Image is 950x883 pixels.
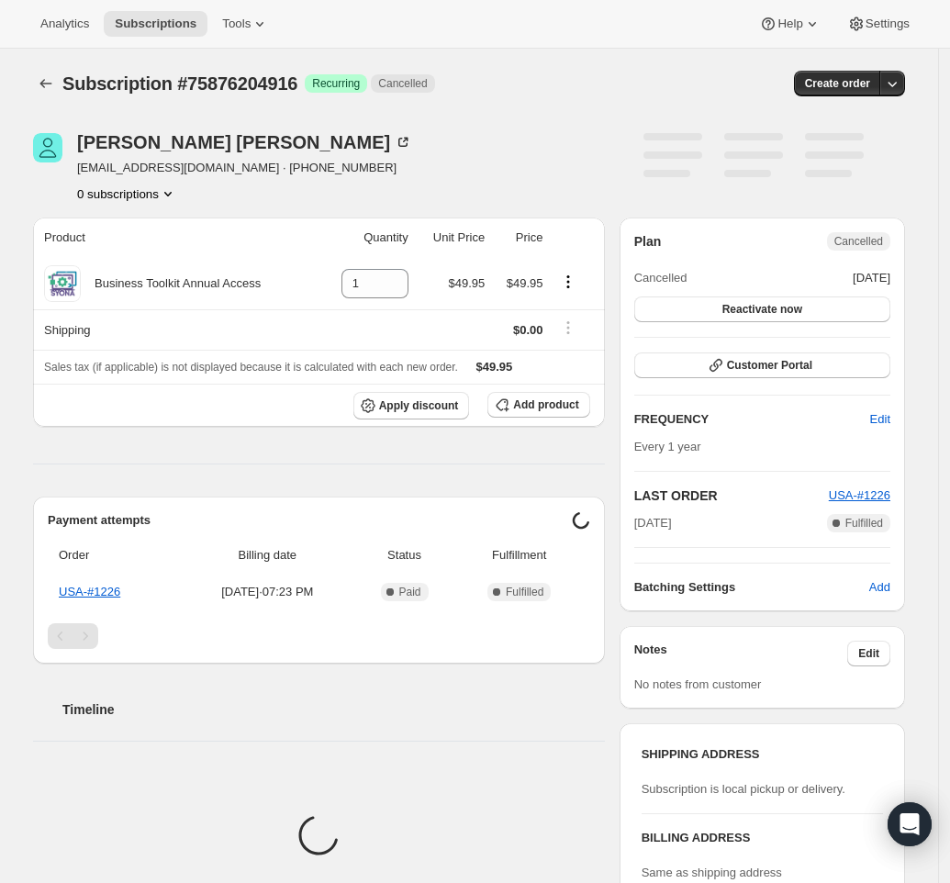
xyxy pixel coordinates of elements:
[185,583,349,601] span: [DATE] · 07:23 PM
[634,440,701,453] span: Every 1 year
[870,410,890,429] span: Edit
[379,398,459,413] span: Apply discount
[460,546,579,564] span: Fulfillment
[448,276,485,290] span: $49.95
[642,829,883,847] h3: BILLING ADDRESS
[77,159,412,177] span: [EMAIL_ADDRESS][DOMAIN_NAME] · [PHONE_NUMBER]
[48,511,572,530] h2: Payment attempts
[62,700,605,719] h2: Timeline
[805,76,870,91] span: Create order
[115,17,196,31] span: Subscriptions
[487,392,589,418] button: Add product
[62,73,297,94] span: Subscription #75876204916
[81,274,261,293] div: Business Toolkit Annual Access
[866,17,910,31] span: Settings
[845,516,883,531] span: Fulfilled
[490,218,548,258] th: Price
[506,585,543,599] span: Fulfilled
[44,361,458,374] span: Sales tax (if applicable) is not displayed because it is calculated with each new order.
[634,410,870,429] h2: FREQUENCY
[185,546,349,564] span: Billing date
[33,309,319,350] th: Shipping
[353,392,470,419] button: Apply discount
[869,578,890,597] span: Add
[634,232,662,251] h2: Plan
[33,133,62,162] span: Chad Tucker
[794,71,881,96] button: Create order
[414,218,491,258] th: Unit Price
[634,578,869,597] h6: Batching Settings
[634,641,848,666] h3: Notes
[858,573,901,602] button: Add
[859,405,901,434] button: Edit
[858,646,879,661] span: Edit
[634,269,687,287] span: Cancelled
[476,360,513,374] span: $49.95
[378,76,427,91] span: Cancelled
[853,269,890,287] span: [DATE]
[77,184,177,203] button: Product actions
[77,133,412,151] div: [PERSON_NAME] [PERSON_NAME]
[513,323,543,337] span: $0.00
[634,677,762,691] span: No notes from customer
[642,866,782,879] span: Same as shipping address
[777,17,802,31] span: Help
[29,11,100,37] button: Analytics
[748,11,832,37] button: Help
[727,358,812,373] span: Customer Portal
[360,546,448,564] span: Status
[48,623,590,649] nav: Pagination
[834,234,883,249] span: Cancelled
[634,514,672,532] span: [DATE]
[48,535,180,576] th: Order
[829,488,890,502] a: USA-#1226
[634,352,890,378] button: Customer Portal
[888,802,932,846] div: Open Intercom Messenger
[553,318,583,338] button: Shipping actions
[642,745,883,764] h3: SHIPPING ADDRESS
[513,397,578,412] span: Add product
[634,486,829,505] h2: LAST ORDER
[847,641,890,666] button: Edit
[104,11,207,37] button: Subscriptions
[319,218,414,258] th: Quantity
[44,265,81,302] img: product img
[222,17,251,31] span: Tools
[399,585,421,599] span: Paid
[829,486,890,505] button: USA-#1226
[59,585,120,598] a: USA-#1226
[642,782,845,796] span: Subscription is local pickup or delivery.
[507,276,543,290] span: $49.95
[836,11,921,37] button: Settings
[312,76,360,91] span: Recurring
[33,218,319,258] th: Product
[634,296,890,322] button: Reactivate now
[211,11,280,37] button: Tools
[33,71,59,96] button: Subscriptions
[40,17,89,31] span: Analytics
[553,272,583,292] button: Product actions
[722,302,802,317] span: Reactivate now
